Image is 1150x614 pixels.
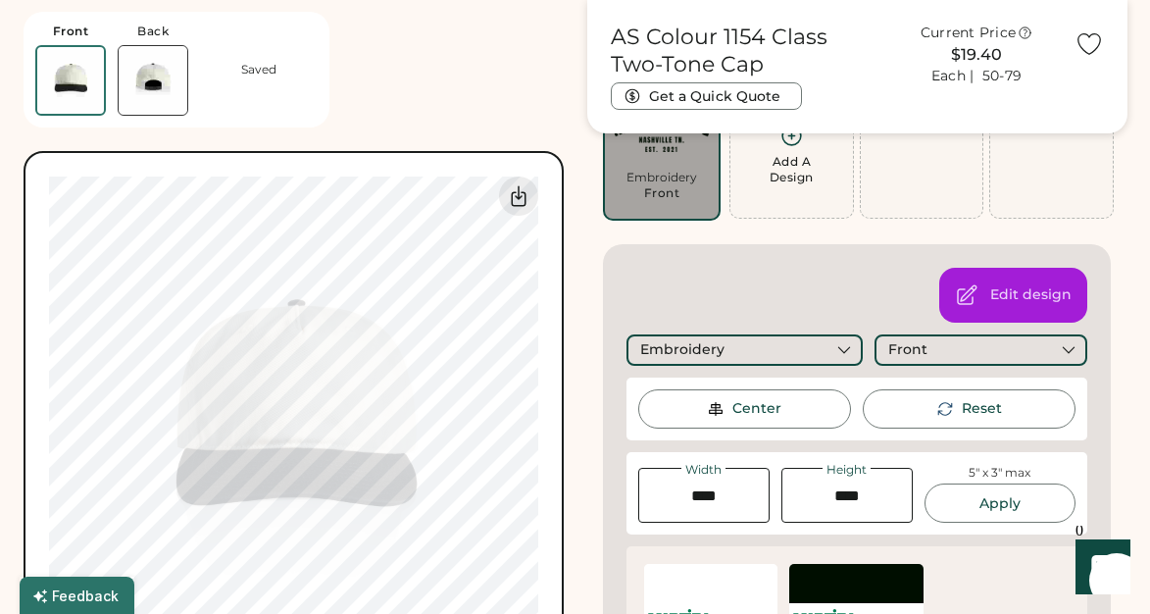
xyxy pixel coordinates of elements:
[925,484,1075,523] button: Apply
[241,62,276,77] div: Saved
[137,24,169,39] div: Back
[770,154,814,185] div: Add A Design
[611,82,802,110] button: Get a Quick Quote
[681,464,725,476] div: Width
[611,24,879,78] h1: AS Colour 1154 Class Two-Tone Cap
[53,24,89,39] div: Front
[891,43,1063,67] div: $19.40
[707,400,725,418] img: Center Image Icon
[119,46,187,115] img: AS Colour 1154 Natural/black Back Thumbnail
[732,399,781,419] div: Center
[990,285,1072,305] div: Open the design editor to change colors, background, and decoration method.
[888,340,927,360] div: Front
[499,177,538,216] div: Download Front Mockup
[640,340,725,360] div: Embroidery
[37,47,104,114] img: AS Colour 1154 Natural/black Front Thumbnail
[921,24,1016,43] div: Current Price
[1057,526,1141,610] iframe: Front Chat
[611,170,714,185] div: Embroidery
[969,465,1030,482] div: 5" x 3" max
[931,67,1022,86] div: Each | 50-79
[823,464,871,476] div: Height
[644,185,680,201] div: Front
[962,399,1002,419] div: This will reset the rotation of the selected element to 0°.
